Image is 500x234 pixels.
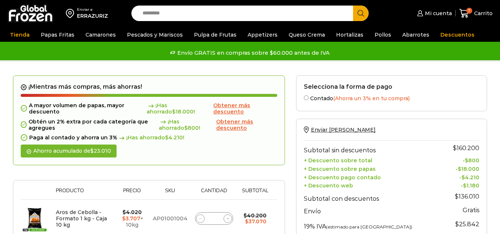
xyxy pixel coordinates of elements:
span: 25.842 [455,221,479,228]
span: $ [184,125,188,131]
span: $ [123,209,126,216]
a: Enviar [PERSON_NAME] [304,126,376,133]
label: Contado [304,94,479,102]
span: Mi cuenta [423,10,452,17]
span: $ [122,215,125,222]
bdi: 18.000 [458,166,479,172]
a: Camarones [82,28,120,42]
span: Obtener más descuento [213,102,250,115]
div: ERRAZURIZ [77,12,108,20]
a: Pescados y Mariscos [123,28,187,42]
span: $ [465,157,468,164]
span: ¡Has ahorrado ! [159,119,215,131]
bdi: 136.010 [455,193,479,200]
input: Contado(Ahorra un 3% en tu compra) [304,95,309,100]
span: (Ahorra un 3% en tu compra) [333,95,410,102]
td: - [441,181,479,189]
a: Pulpa de Frutas [190,28,240,42]
span: $ [453,145,457,152]
bdi: 37.070 [245,218,266,225]
a: Abarrotes [399,28,433,42]
div: Paga al contado y ahorra un 3% [21,135,277,141]
button: Search button [353,6,369,21]
th: Producto [52,188,115,199]
th: + Descuento web [304,181,441,189]
a: Descuentos [437,28,478,42]
h2: Selecciona la forma de pago [304,83,479,90]
span: $ [458,166,461,172]
th: Sku [149,188,191,199]
th: + Descuento sobre total [304,156,441,164]
a: Papas Fritas [37,28,78,42]
td: - [441,172,479,181]
a: Mi cuenta [415,6,452,21]
span: Carrito [472,10,493,17]
bdi: 1.180 [463,182,479,189]
th: Subtotal con descuentos [304,189,441,204]
strong: Gratis [463,207,479,214]
th: Precio [115,188,149,199]
td: - [441,164,479,172]
th: Subtotal [237,188,274,199]
a: Aros de Cebolla - Formato 1 kg - Caja 10 kg [56,209,107,228]
span: $ [455,193,459,200]
bdi: 800 [184,125,199,131]
a: Obtener más descuento [213,102,277,115]
h2: ¡Mientras más compras, más ahorras! [21,83,277,91]
bdi: 4.210 [165,134,183,141]
span: ¡Has ahorrado ! [147,102,212,115]
span: Obtener más descuento [216,118,253,131]
bdi: 4.020 [123,209,142,216]
span: $ [244,212,247,219]
div: Obtén un 2% extra por cada categoría que agregues [21,119,277,131]
span: $ [172,108,175,115]
th: Envío [304,204,441,217]
td: - [441,156,479,164]
a: Pollos [371,28,395,42]
th: 19% IVA [304,217,441,231]
span: $ [455,221,459,228]
bdi: 4.210 [462,174,479,181]
span: $ [245,218,248,225]
th: Cantidad [191,188,237,199]
span: $ [165,134,168,141]
span: $ [462,174,465,181]
th: + Descuento pago contado [304,172,441,181]
span: ¡Has ahorrado ! [117,135,184,141]
th: Subtotal sin descuentos [304,141,441,156]
a: Obtener más descuento [216,119,277,131]
bdi: 800 [465,157,479,164]
a: Queso Crema [285,28,329,42]
bdi: 18.000 [172,108,194,115]
bdi: 3.707 [122,215,140,222]
span: Enviar [PERSON_NAME] [311,126,376,133]
span: $ [90,147,94,154]
input: Product quantity [209,213,219,224]
small: (estimado para [GEOGRAPHIC_DATA]) [326,224,412,230]
a: Tienda [6,28,33,42]
a: Hortalizas [332,28,367,42]
bdi: 40.200 [244,212,266,219]
a: 7 Carrito [459,5,493,22]
img: address-field-icon.svg [66,7,77,20]
bdi: 23.010 [90,147,111,154]
div: Enviar a [77,7,108,12]
div: Ahorro acumulado de [21,145,117,157]
span: 7 [466,8,472,14]
bdi: 160.200 [453,145,479,152]
th: + Descuento sobre papas [304,164,441,172]
div: A mayor volumen de papas, mayor descuento [21,102,277,115]
a: Appetizers [244,28,281,42]
span: $ [463,182,466,189]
